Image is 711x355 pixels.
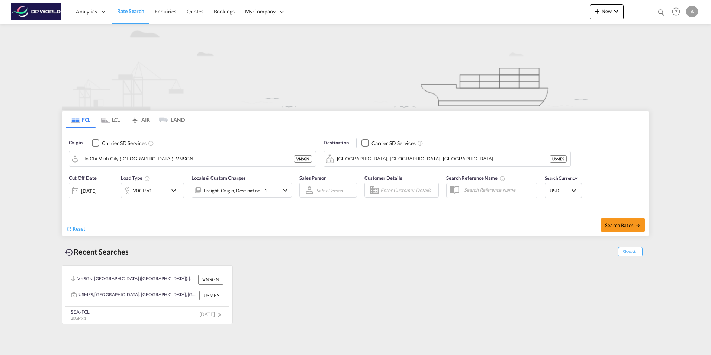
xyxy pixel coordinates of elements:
span: My Company [245,8,276,15]
span: Enquiries [155,8,176,15]
div: USMES [550,155,567,163]
md-icon: icon-magnify [657,8,665,16]
md-select: Sales Person [315,185,344,196]
input: Search by Port [82,153,294,164]
md-icon: icon-arrow-right [636,223,641,228]
input: Search by Port [337,153,550,164]
md-datepicker: Select [69,198,74,208]
div: Freight Origin Destination Factory Stuffing [204,185,267,196]
div: VNSGN [198,275,223,284]
md-input-container: Minneapolis, MN, USMES [324,151,570,166]
md-tab-item: AIR [125,111,155,128]
div: USMES [199,291,223,300]
span: 20GP x 1 [71,316,86,320]
span: Destination [324,139,349,147]
md-tab-item: LAND [155,111,185,128]
span: Customer Details [364,175,402,181]
span: Quotes [187,8,203,15]
div: Carrier SD Services [371,140,416,147]
span: Search Rates [605,222,641,228]
md-icon: Your search will be saved by the below given name [499,176,505,182]
div: Carrier SD Services [102,140,146,147]
md-tab-item: LCL [96,111,125,128]
md-pagination-wrapper: Use the left and right arrow keys to navigate between tabs [66,111,185,128]
div: Origin Checkbox No InkUnchecked: Search for CY (Container Yard) services for all selected carrier... [62,128,649,236]
recent-search-card: VNSGN, [GEOGRAPHIC_DATA] ([GEOGRAPHIC_DATA]), [GEOGRAPHIC_DATA], [GEOGRAPHIC_DATA], [GEOGRAPHIC_D... [62,265,233,324]
div: Help [670,5,686,19]
div: icon-magnify [657,8,665,19]
span: Cut Off Date [69,175,97,181]
div: 20GP x1icon-chevron-down [121,183,184,198]
span: Help [670,5,682,18]
md-checkbox: Checkbox No Ink [361,139,416,147]
md-icon: Select multiple loads to view rates [144,176,150,182]
md-icon: icon-airplane [131,115,139,121]
input: Search Reference Name [460,184,537,195]
span: Bookings [214,8,235,15]
span: [DATE] [200,311,224,317]
md-icon: icon-plus 400-fg [593,7,602,16]
div: Freight Origin Destination Factory Stuffingicon-chevron-down [192,183,292,198]
span: Origin [69,139,82,147]
span: New [593,8,621,14]
md-icon: icon-chevron-down [281,186,290,195]
img: c08ca190194411f088ed0f3ba295208c.png [11,3,61,20]
md-icon: Unchecked: Search for CY (Container Yard) services for all selected carriers.Checked : Search for... [148,140,154,146]
md-icon: icon-chevron-down [169,186,182,195]
button: icon-plus 400-fgNewicon-chevron-down [590,4,624,19]
div: A [686,6,698,17]
div: VNSGN [294,155,312,163]
md-select: Select Currency: $ USDUnited States Dollar [549,185,578,196]
div: SEA-FCL [71,308,90,315]
md-icon: icon-chevron-down [612,7,621,16]
div: VNSGN, Ho Chi Minh City (Saigon), Viet Nam, South East Asia, Asia Pacific [71,275,196,284]
span: Reset [73,226,85,232]
span: Search Reference Name [446,175,505,181]
md-checkbox: Checkbox No Ink [92,139,146,147]
img: new-FCL.png [62,24,649,110]
span: Locals & Custom Charges [192,175,246,181]
md-tab-item: FCL [66,111,96,128]
div: USMES, Minneapolis, MN, United States, North America, Americas [71,291,197,300]
md-icon: Unchecked: Search for CY (Container Yard) services for all selected carriers.Checked : Search for... [417,140,423,146]
div: [DATE] [69,183,113,198]
span: USD [550,187,570,194]
md-icon: icon-backup-restore [65,248,74,257]
div: icon-refreshReset [66,225,85,233]
button: Search Ratesicon-arrow-right [601,218,645,232]
input: Enter Customer Details [380,185,436,196]
span: Rate Search [117,8,144,14]
div: 20GP x1 [133,185,152,196]
md-icon: icon-refresh [66,226,73,232]
md-icon: icon-chevron-right [215,310,224,319]
div: Recent Searches [62,243,132,260]
span: Analytics [76,8,97,15]
span: Show All [618,247,643,256]
div: [DATE] [81,188,96,194]
span: Sales Person [299,175,326,181]
span: Load Type [121,175,150,181]
md-input-container: Ho Chi Minh City (Saigon), VNSGN [69,151,316,166]
span: Search Currency [545,175,577,181]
